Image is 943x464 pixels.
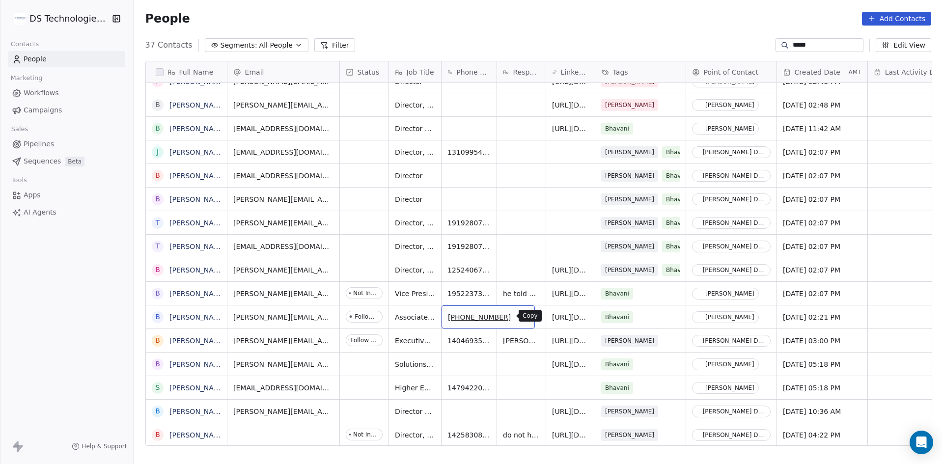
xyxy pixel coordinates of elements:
div: Phone Number [442,61,497,82]
div: B [155,359,160,369]
span: Bhavani [662,193,694,205]
span: [PERSON_NAME][EMAIL_ADDRESS][PERSON_NAME][DOMAIN_NAME] [233,359,333,369]
span: Email [245,67,264,77]
span: [DATE] 10:36 AM [783,407,861,416]
div: B [155,288,160,299]
div: LinkedIn URL [546,61,595,82]
span: Director, Digital Sales And Service Offerings [395,430,435,440]
span: Bhavani [662,241,694,252]
span: Bhavani [601,123,633,135]
div: Response [497,61,546,82]
span: 19192807373 [447,242,491,251]
span: [PERSON_NAME][EMAIL_ADDRESS][PERSON_NAME][DOMAIN_NAME] [233,265,333,275]
div: Follow Up [355,313,377,320]
a: Help & Support [72,442,127,450]
div: [PERSON_NAME] Darbasthu [702,337,766,344]
div: Email [227,61,339,82]
span: [DATE] 03:00 PM [783,336,861,346]
span: Tools [7,173,31,188]
span: Created Date [795,67,840,77]
a: [URL][DOMAIN_NAME][PERSON_NAME] [552,266,686,274]
a: [PERSON_NAME] [169,408,226,415]
span: Director [395,171,435,181]
span: Vice President, Solution Sales [395,289,435,299]
span: [EMAIL_ADDRESS][DOMAIN_NAME] [233,124,333,134]
div: Job Title [389,61,441,82]
span: AMT [849,68,861,76]
span: Bhavani [662,170,694,182]
span: [PHONE_NUMBER] [448,312,511,322]
span: 14258308355 [447,430,491,440]
div: Open Intercom Messenger [910,431,933,454]
a: [URL][DOMAIN_NAME] [552,313,629,321]
a: [PERSON_NAME] [169,431,226,439]
div: [PERSON_NAME] Darbasthu [702,408,766,415]
span: Director, Financial Planning - Integrated Technology Solutions [395,147,435,157]
div: grid [146,83,227,446]
div: Full Name [146,61,227,82]
span: Help & Support [82,442,127,450]
a: Workflows [8,85,125,101]
a: [PERSON_NAME] [169,337,226,345]
span: [DATE] 05:18 PM [783,383,861,393]
div: Tags [595,61,686,82]
div: B [155,430,160,440]
div: [PERSON_NAME] Darbasthu [702,172,766,179]
a: [PERSON_NAME] [169,172,226,180]
span: Phone Number [456,67,490,77]
span: Pipelines [24,139,54,149]
a: [URL][DOMAIN_NAME] [552,431,629,439]
span: Director [395,194,435,204]
div: T [155,241,160,251]
span: Job Title [407,67,434,77]
a: Apps [8,187,125,203]
span: LinkedIn URL [561,67,589,77]
a: [PERSON_NAME] [169,266,226,274]
span: [PERSON_NAME] [601,429,658,441]
div: [PERSON_NAME] [705,290,754,297]
span: Full Name [179,67,214,77]
div: Point of Contact [686,61,777,82]
span: [PERSON_NAME][EMAIL_ADDRESS][PERSON_NAME][DOMAIN_NAME] [233,289,333,299]
div: [PERSON_NAME] Darbasthu [702,243,766,250]
div: [PERSON_NAME] Darbasthu [702,267,766,273]
a: Pipelines [8,136,125,152]
div: S [155,382,160,393]
span: [PERSON_NAME] [601,99,658,111]
div: [PERSON_NAME] Darbasthu [702,219,766,226]
span: Bhavani [662,217,694,229]
a: Campaigns [8,102,125,118]
span: [PERSON_NAME] [601,335,658,347]
span: Tags [613,67,628,77]
span: Solutions Director - Cybersecurity [395,359,435,369]
span: Status [358,67,380,77]
span: [DATE] 02:07 PM [783,147,861,157]
span: 19192807373 [447,218,491,228]
span: AI Agents [24,207,56,218]
span: Apps [24,190,41,200]
span: [DATE] 11:42 AM [783,124,861,134]
span: [DATE] 04:22 PM [783,430,861,440]
span: Sales [7,122,32,136]
span: 12524067874 [447,265,491,275]
div: B [155,123,160,134]
span: People [145,11,190,26]
div: [PERSON_NAME] [705,314,754,321]
div: [PERSON_NAME] [705,125,754,132]
span: Director, Executive Development [395,100,435,110]
span: Associate Director of Sales [395,312,435,322]
div: [PERSON_NAME] Darbasthu [702,149,766,156]
div: T [155,218,160,228]
span: [PERSON_NAME] [601,217,658,229]
div: B [155,335,160,346]
a: [URL][DOMAIN_NAME][PERSON_NAME] [552,78,686,85]
span: [PERSON_NAME] [601,193,658,205]
span: [PERSON_NAME] [601,406,658,417]
div: [PERSON_NAME] Darbasthu [702,196,766,203]
a: [URL][DOMAIN_NAME][PERSON_NAME] [552,290,686,298]
span: [PERSON_NAME][EMAIL_ADDRESS][PERSON_NAME][DOMAIN_NAME] [233,407,333,416]
span: Contacts [6,37,43,52]
span: 37 Contacts [145,39,193,51]
span: Director, Marketing Analytics And Insights [395,242,435,251]
span: [DATE] 02:07 PM [783,194,861,204]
